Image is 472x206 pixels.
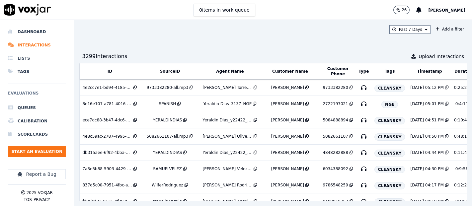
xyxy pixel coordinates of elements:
button: Past 7 Days [389,25,431,34]
div: 2722197021 [323,101,348,106]
div: 6034388092 [323,166,348,172]
div: IsabellaAngulo [153,199,182,204]
div: [DATE] 04:50 PM [410,134,443,139]
div: [PERSON_NAME] [271,182,304,188]
span: CLEANSKY [374,85,405,92]
button: Privacy [34,197,50,202]
p: 2025 Voxjar [27,190,53,195]
button: Timestamp [417,69,442,74]
div: 8489868753 [323,199,348,204]
a: Calibration [8,114,66,128]
span: CLEANSKY [374,117,405,124]
div: db315aee-6f92-4bba-b6f6-c78ed998c6e6 [82,150,132,155]
div: 5082661107 [323,134,348,139]
button: 26 [393,6,410,14]
span: CLEANSKY [374,182,405,189]
div: [DATE] 04:44 PM [410,150,443,155]
button: Start an Evaluation [8,146,66,157]
a: Dashboard [8,25,66,38]
div: 0:12:26 [454,182,469,188]
div: [PERSON_NAME] Oliveros_f25264_CLEANSKY [202,134,252,139]
span: NGE [381,101,398,108]
div: [PERSON_NAME] [271,199,304,204]
div: [DATE] 05:01 PM [410,101,443,106]
button: TOS [24,197,32,202]
div: Yeraldin Dias_3137_NGE [203,101,252,106]
button: Report a Bug [8,169,66,179]
div: 8e16e107-a781-4016-a0a3-db745b1e5c99 [82,101,132,106]
img: voxjar logo [4,4,51,16]
div: 0:10:45 [454,117,469,123]
span: Upload Interactions [419,53,464,60]
div: [PERSON_NAME] [271,85,304,90]
div: [PERSON_NAME] [271,150,304,155]
div: [PERSON_NAME] Angulo_i13888_CLEANSKY [202,199,252,204]
div: [PERSON_NAME] [271,166,304,172]
div: [PERSON_NAME] [271,101,304,106]
div: SPANISH [159,101,176,106]
button: Add a filter [433,25,467,33]
div: 4e2cc7e1-bd94-4185-a7c1-c36bd7657b07 [82,85,132,90]
div: 9786548259 [323,182,348,188]
div: [DATE] 04:17 PM [410,182,443,188]
div: 3299 Interaction s [82,52,127,60]
a: Tags [8,65,66,78]
button: SourceID [160,69,180,74]
div: YERALDINDIAS [153,117,182,123]
button: Customer Name [272,69,308,74]
div: 5082661107-all.mp3 [147,134,188,139]
div: Yeraldin Dias_y22422_CLEANSKY [202,150,252,155]
div: 0:25:25 [454,85,469,90]
div: 7a3e5b88-5903-4429-b21d-5cfb412f9ce4 [82,166,132,172]
div: ece7dc88-3b47-4dc6-a415-5b37708e1207 [82,117,132,123]
button: 26 [393,6,416,14]
button: Upload Interactions [411,53,464,60]
div: 0:9:56 [455,166,468,172]
div: [DATE] 04:30 PM [410,166,443,172]
div: [PERSON_NAME] [271,117,304,123]
h6: Evaluations [8,89,66,101]
div: WilferRodriguez [152,182,183,188]
span: CLEANSKY [374,166,405,173]
div: 4e8c59ac-2787-4995-b0e3-908f17058c63 [82,134,132,139]
div: 0:10:8 [455,199,468,204]
button: [PERSON_NAME] [428,6,472,14]
div: 4848282888 [323,150,348,155]
div: [DATE] 04:10 PM [410,199,443,204]
div: YERALDINDIAS [153,150,182,155]
button: ID [108,69,112,74]
a: Scorecards [8,128,66,141]
div: [PERSON_NAME] Velez_s13897_CLEANSKY [202,166,252,172]
div: [DATE] 04:51 PM [410,117,443,123]
p: 26 [402,7,407,13]
div: 9733382280-all.mp3 [147,85,188,90]
a: Queues [8,101,66,114]
a: Lists [8,52,66,65]
span: CLEANSKY [374,150,405,157]
div: [PERSON_NAME] Rodriguez_w28524_CLEANSKY [202,182,252,188]
div: 0:4:11 [455,101,468,106]
div: SAMUELVELEZ [153,166,182,172]
div: [PERSON_NAME] [271,134,304,139]
div: 837d5c00-7951-4fbc-a490-7114ad4750ca [82,182,132,188]
div: Yeraldin Dias_y22422_CLEANSKY [202,117,252,123]
div: 0:48:10 [454,134,469,139]
div: 9733382280 [323,85,348,90]
button: Agent Name [216,69,244,74]
span: [PERSON_NAME] [428,8,465,13]
div: fd85bd22-9521-4f39-ac36-4bde74133b99 [82,199,132,204]
div: [PERSON_NAME] Torres_a27399_CLEANSKY [202,85,252,90]
div: 0:11:43 [454,150,469,155]
button: 0items in work queue [194,4,255,16]
div: [DATE] 05:12 PM [410,85,443,90]
button: Type [358,69,369,74]
button: Customer Phone [323,66,353,77]
span: CLEANSKY [374,133,405,141]
a: Interactions [8,38,66,52]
